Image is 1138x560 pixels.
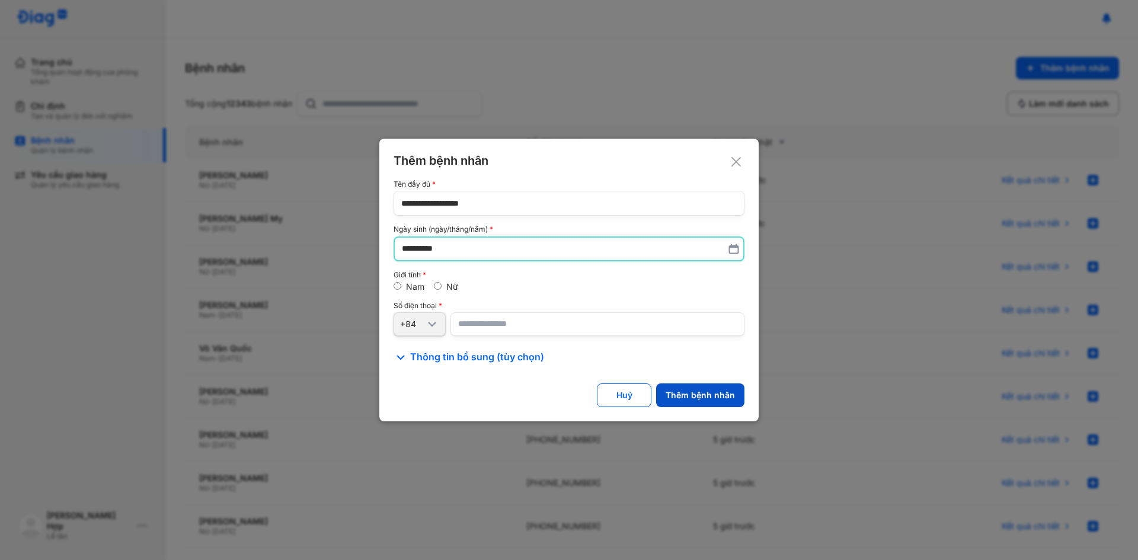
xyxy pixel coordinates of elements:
[446,281,458,292] label: Nữ
[394,180,744,188] div: Tên đầy đủ
[394,153,744,168] div: Thêm bệnh nhân
[394,302,744,310] div: Số điện thoại
[597,383,651,407] button: Huỷ
[410,350,544,364] span: Thông tin bổ sung (tùy chọn)
[394,271,744,279] div: Giới tính
[400,319,425,329] div: +84
[666,390,735,401] div: Thêm bệnh nhân
[394,225,744,233] div: Ngày sinh (ngày/tháng/năm)
[656,383,744,407] button: Thêm bệnh nhân
[406,281,424,292] label: Nam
